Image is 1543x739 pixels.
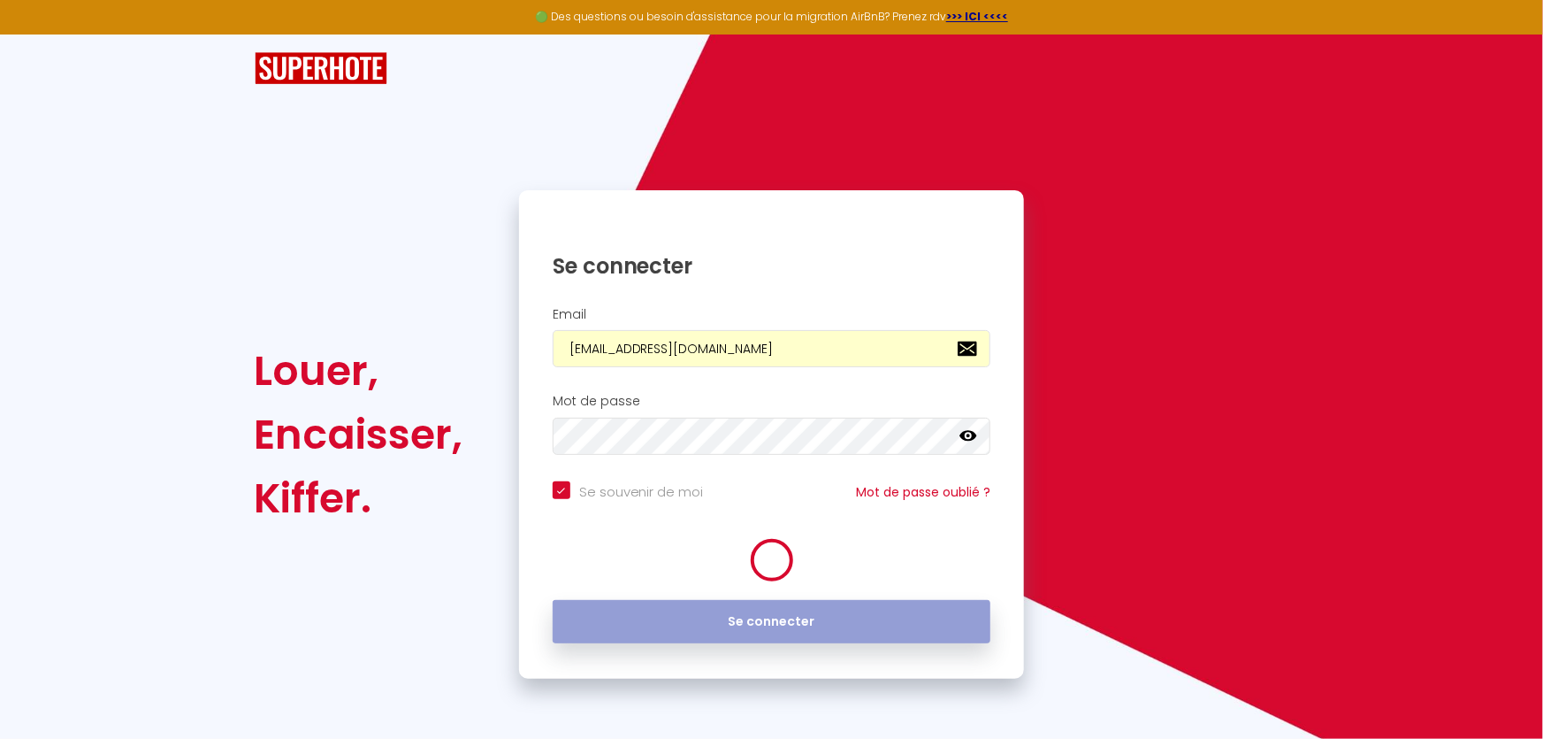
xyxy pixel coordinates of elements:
[553,600,991,644] button: Se connecter
[856,483,990,501] a: Mot de passe oublié ?
[553,330,991,367] input: Ton Email
[255,403,463,466] div: Encaisser,
[553,252,991,280] h1: Se connecter
[255,52,387,85] img: SuperHote logo
[553,394,991,409] h2: Mot de passe
[255,339,463,403] div: Louer,
[255,466,463,530] div: Kiffer.
[553,307,991,322] h2: Email
[946,9,1008,24] a: >>> ICI <<<<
